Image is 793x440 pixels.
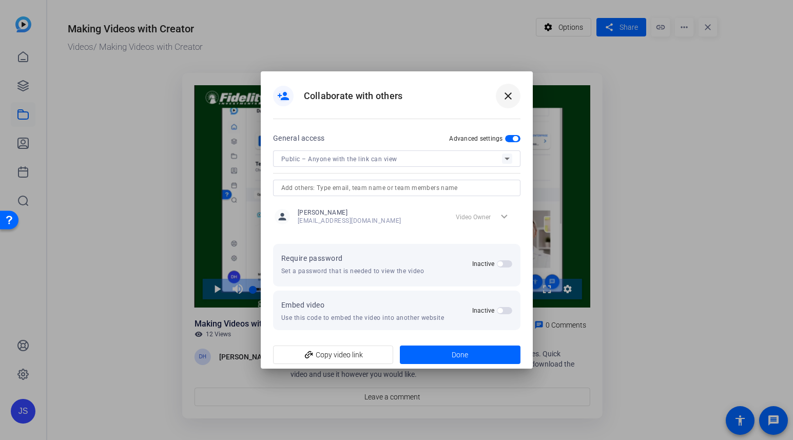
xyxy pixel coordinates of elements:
[400,346,520,364] button: Done
[281,299,325,311] h2: Embed video
[298,217,401,225] span: [EMAIL_ADDRESS][DOMAIN_NAME]
[449,135,502,143] h2: Advanced settings
[277,90,289,102] mat-icon: person_add
[472,260,495,268] h2: Inactive
[281,314,444,322] p: Use this code to embed the video into another website
[502,90,514,102] mat-icon: close
[273,346,394,364] button: Copy video link
[281,345,385,365] span: Copy video link
[452,350,468,360] span: Done
[275,209,290,224] mat-icon: person
[301,347,318,364] mat-icon: add_link
[281,182,512,194] input: Add others: Type email, team name or team members name
[281,267,424,275] p: Set a password that is needed to view the video
[281,252,424,264] h2: Require password
[273,132,325,144] h2: General access
[281,156,397,163] span: Public – Anyone with the link can view
[304,90,403,102] h1: Collaborate with others
[472,307,495,315] h2: Inactive
[298,208,401,217] span: [PERSON_NAME]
